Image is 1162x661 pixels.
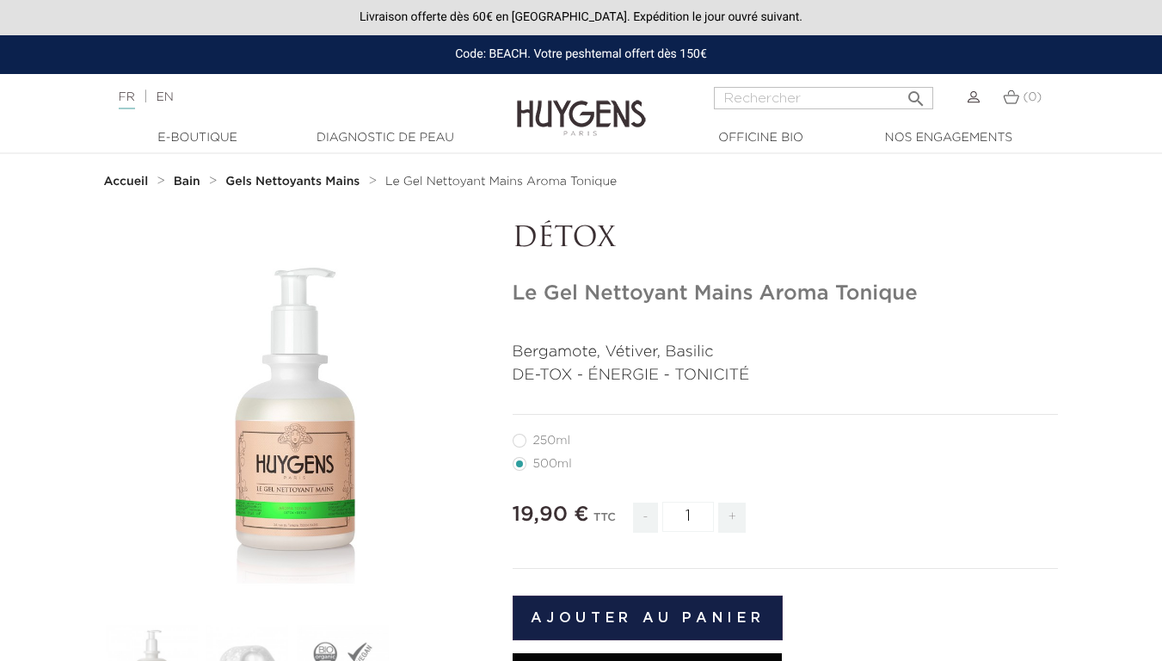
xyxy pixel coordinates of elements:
p: DE-TOX - ÉNERGIE - TONICITÉ [513,364,1059,387]
input: Quantité [662,502,714,532]
div: | [110,87,471,108]
button:  [901,82,931,105]
span: + [718,503,746,533]
span: 19,90 € [513,504,589,525]
strong: Accueil [104,176,149,188]
p: DÉTOX [513,223,1059,256]
a: Gels Nettoyants Mains [225,175,364,188]
a: Officine Bio [675,129,847,147]
i:  [906,83,926,104]
span: - [633,503,657,533]
a: E-Boutique [112,129,284,147]
h1: Le Gel Nettoyant Mains Aroma Tonique [513,281,1059,306]
span: Le Gel Nettoyant Mains Aroma Tonique [385,176,617,188]
p: Bergamote, Vétiver, Basilic [513,341,1059,364]
a: Le Gel Nettoyant Mains Aroma Tonique [385,175,617,188]
a: Bain [174,175,205,188]
strong: Gels Nettoyants Mains [225,176,360,188]
img: Huygens [517,72,646,139]
a: Nos engagements [863,129,1035,147]
a: EN [156,91,173,103]
a: Diagnostic de peau [299,129,471,147]
div: TTC [593,499,616,546]
span: (0) [1023,91,1042,103]
button: Ajouter au panier [513,596,784,640]
a: Accueil [104,175,152,188]
a: FR [119,91,135,109]
strong: Bain [174,176,200,188]
label: 250ml [513,434,591,448]
input: Rechercher [714,87,933,109]
label: 500ml [513,457,593,471]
